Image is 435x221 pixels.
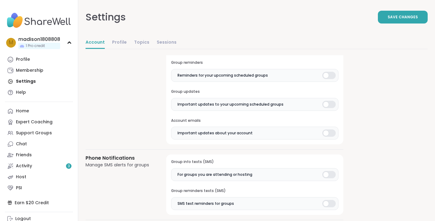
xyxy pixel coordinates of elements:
a: Profile [5,54,73,65]
span: Important updates about your account [177,130,253,136]
a: Home [5,106,73,117]
div: Manage SMS alerts for groups [86,162,152,168]
span: For groups you are attending or hosting [177,172,252,177]
h3: Group updates [171,89,338,94]
div: Home [16,108,29,114]
span: SMS text reminders for groups [177,201,234,206]
div: Profile [16,56,30,63]
div: Chat [16,141,27,147]
a: Friends [5,150,73,161]
span: Important updates to your upcoming scheduled groups [177,102,283,107]
div: Expert Coaching [16,119,53,125]
span: Save Changes [388,14,418,20]
a: Support Groups [5,128,73,139]
img: ShareWell Nav Logo [5,10,73,31]
a: PSI [5,183,73,194]
a: Host [5,172,73,183]
a: Membership [5,65,73,76]
div: Friends [16,152,32,158]
h3: Group reminders texts (SMS) [171,188,338,194]
div: Support Groups [16,130,52,136]
a: Activity3 [5,161,73,172]
div: Host [16,174,26,180]
div: Earn $20 Credit [5,197,73,208]
div: Settings [86,10,126,24]
button: Save Changes [378,11,428,24]
a: Expert Coaching [5,117,73,128]
a: Profile [112,37,127,49]
h3: Phone Notifications [86,154,152,162]
span: 1 Pro credit [26,43,45,49]
h3: Group info texts (SMS) [171,159,338,165]
h3: Group reminders [171,60,338,65]
a: Help [5,87,73,98]
a: Chat [5,139,73,150]
div: Membership [16,67,43,74]
div: PSI [16,185,22,191]
a: Topics [134,37,149,49]
a: Sessions [157,37,177,49]
div: Activity [16,163,32,169]
span: Reminders for your upcoming scheduled groups [177,73,268,78]
div: madison1808808 [18,36,60,43]
div: Help [16,89,26,96]
h3: Account emails [171,118,338,123]
span: 3 [68,164,70,169]
a: Account [86,37,105,49]
span: m [9,39,13,47]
